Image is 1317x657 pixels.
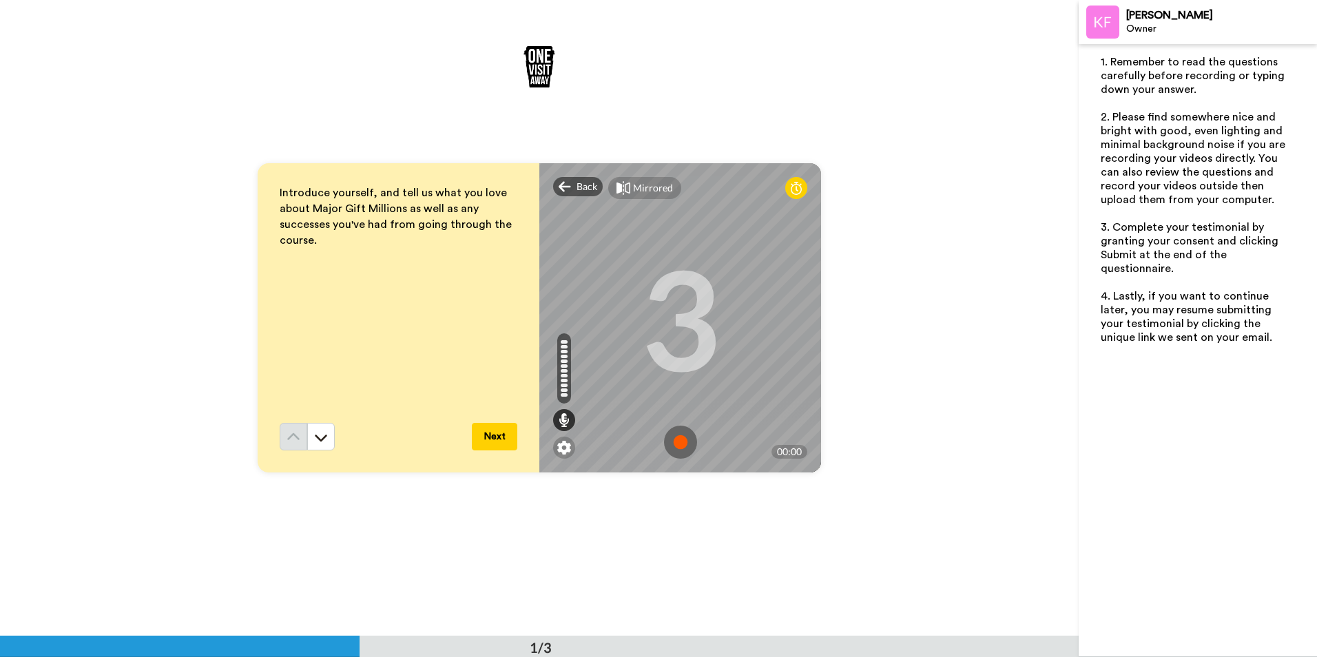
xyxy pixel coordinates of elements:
div: [PERSON_NAME] [1126,9,1316,22]
div: Back [553,177,603,196]
div: 1/3 [508,638,574,657]
img: ic_record_start.svg [664,426,697,459]
span: Introduce yourself, and tell us what you love about Major Gift Millions as well as any successes ... [280,187,515,246]
span: 3. Complete your testimonial by granting your consent and clicking Submit at the end of the quest... [1101,222,1281,274]
span: 2. Please find somewhere nice and bright with good, even lighting and minimal background noise if... [1101,112,1288,205]
img: ic_gear.svg [557,441,571,455]
span: Back [577,180,597,194]
span: 4. Lastly, if you want to continue later, you may resume submitting your testimonial by clicking ... [1101,291,1274,343]
div: 3 [641,267,720,370]
div: Owner [1126,23,1316,35]
button: Next [472,423,517,450]
div: 00:00 [771,445,807,459]
span: 1. Remember to read the questions carefully before recording or typing down your answer. [1101,56,1287,95]
img: Profile Image [1086,6,1119,39]
div: Mirrored [633,181,673,195]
